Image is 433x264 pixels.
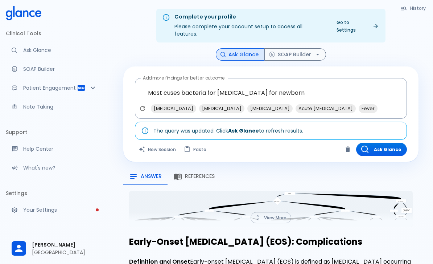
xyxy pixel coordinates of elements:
[140,81,402,104] textarea: Most cuses bacteria for [MEDICAL_DATA] for newborn
[228,127,259,134] strong: Ask Glance
[342,211,350,211] p: Late-Onset [MEDICAL_DATA]: LOS
[23,46,97,54] p: Ask Glance
[6,184,103,202] li: Settings
[137,103,148,114] button: Refresh suggestions
[6,123,103,141] li: Support
[6,236,103,261] div: [PERSON_NAME][GEOGRAPHIC_DATA]
[141,173,162,180] span: Answer
[151,104,196,113] div: [MEDICAL_DATA]
[23,84,77,92] p: Patient Engagement
[296,104,356,113] span: Acute [MEDICAL_DATA]
[286,193,294,195] p: Suspected [MEDICAL_DATA]: Assess Onset Timing
[6,61,103,77] a: Docugen: Compose a clinical documentation in seconds
[153,124,303,137] div: The query was updated. Click to refresh results.
[174,13,326,21] div: Complete your profile
[208,207,210,207] p: Yes: EOS
[359,104,378,113] span: Fever
[332,17,383,35] a: Go to Settings
[185,173,215,180] span: References
[180,143,211,156] button: Paste from clipboard
[216,48,265,61] button: Ask Glance
[23,65,97,73] p: SOAP Builder
[356,143,407,156] button: Ask Glance
[32,241,97,249] span: [PERSON_NAME]
[296,104,356,113] div: Acute [MEDICAL_DATA]
[23,103,97,110] p: Note Taking
[151,104,196,113] span: [MEDICAL_DATA]
[143,75,225,81] label: Add more findings for better outcome
[403,209,411,214] p: Provide Support: MV, Inotropes, Fluids, Correct [MEDICAL_DATA] or Metabolic Derangements
[6,99,103,115] a: Advanced note-taking
[199,104,244,113] span: [MEDICAL_DATA]
[23,145,97,153] p: Help Center
[6,80,103,96] div: Patient Reports & Referrals
[274,201,281,202] p: Onset: Less than 72h?
[129,234,413,249] h2: Early-Onset [MEDICAL_DATA] (EOS): Complications
[397,3,430,13] button: History
[199,104,244,113] div: [MEDICAL_DATA]
[344,207,346,207] p: No: LOS
[397,200,405,202] p: Initiate Early Recognition and Aggressive TX
[23,164,97,171] p: What's new?
[206,211,214,211] p: Early-Onset [MEDICAL_DATA]: EOS
[23,206,97,214] p: Your Settings
[251,212,291,223] button: View More
[247,104,293,113] div: [MEDICAL_DATA]
[342,144,353,155] button: Clear
[6,160,103,176] div: Recent updates and feature releases
[32,249,97,256] p: [GEOGRAPHIC_DATA]
[135,143,180,156] button: Clears all inputs and results.
[247,104,293,113] span: [MEDICAL_DATA]
[391,211,397,211] p: Start Empirical ABX
[6,42,103,58] a: Moramiz: Find ICD10AM codes instantly
[6,202,103,218] a: Please complete account setup
[359,104,378,113] div: Fever
[264,48,326,61] button: SOAP Builder
[6,141,103,157] a: Get help from our support team
[6,25,103,42] li: Clinical Tools
[174,11,326,40] div: Please complete your account setup to access all features.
